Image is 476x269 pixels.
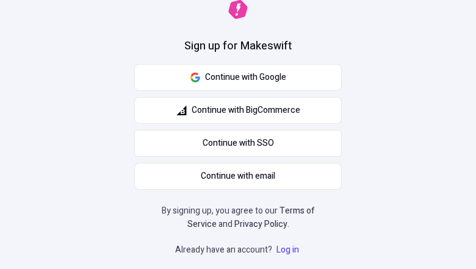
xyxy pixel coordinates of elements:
[157,204,319,231] p: By signing up, you agree to our and .
[134,97,342,124] button: Continue with BigCommerce
[134,163,342,190] button: Continue with email
[187,204,315,231] a: Terms of Service
[175,243,301,257] p: Already have an account?
[274,243,301,256] a: Log in
[205,71,286,84] span: Continue with Google
[234,218,287,231] a: Privacy Policy
[134,64,342,91] button: Continue with Google
[134,130,342,157] a: Continue with SSO
[192,104,300,117] span: Continue with BigCommerce
[184,38,292,54] h1: Sign up for Makeswift
[201,170,275,183] span: Continue with email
